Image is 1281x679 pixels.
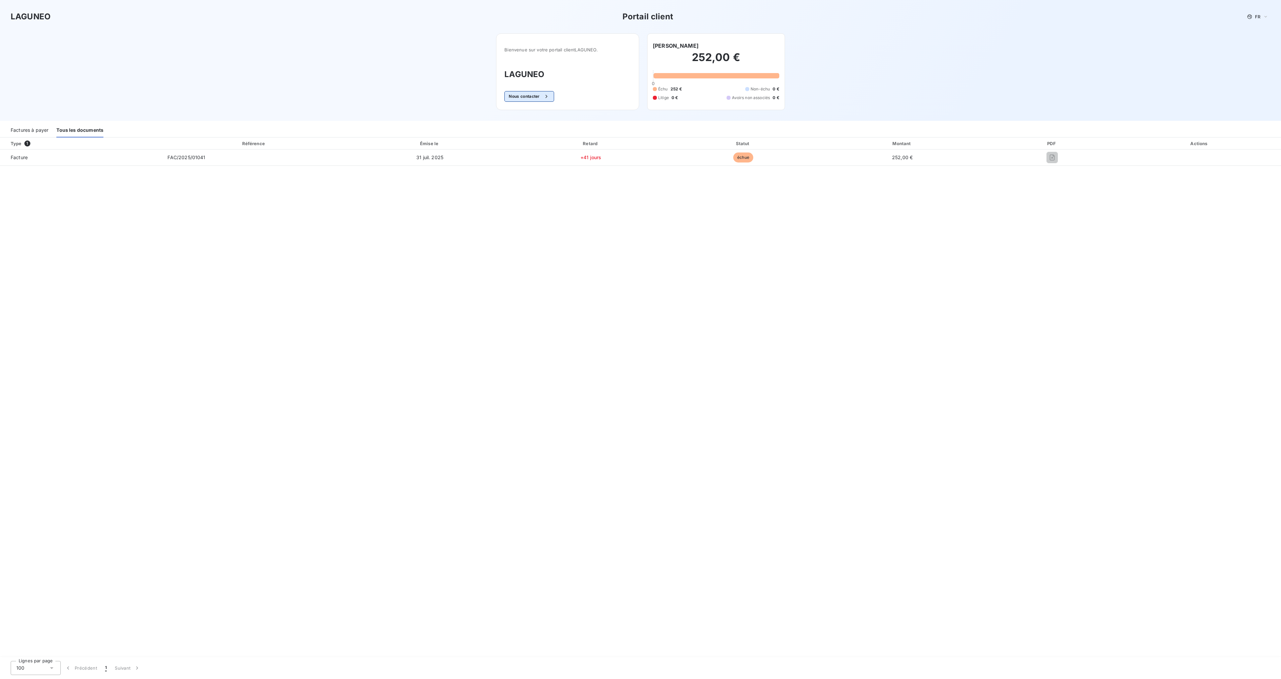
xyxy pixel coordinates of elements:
h6: [PERSON_NAME] [653,42,699,50]
button: Suivant [111,661,144,675]
span: 31 juil. 2025 [416,154,443,160]
span: 0 € [773,95,779,101]
span: 0 € [773,86,779,92]
span: 1 [24,140,30,146]
div: Montant [820,140,985,147]
h3: Portail client [622,11,673,23]
span: Avoirs non associés [732,95,770,101]
span: 0 € [672,95,678,101]
span: +41 jours [580,154,601,160]
button: Précédent [61,661,101,675]
div: Référence [242,141,265,146]
div: Actions [1120,140,1280,147]
h3: LAGUNEO [11,11,51,23]
span: 100 [16,665,24,671]
span: Facture [5,154,157,161]
div: Factures à payer [11,123,48,137]
span: échue [733,152,753,162]
div: Émise le [347,140,512,147]
h2: 252,00 € [653,51,779,71]
div: Retard [515,140,667,147]
span: Échu [658,86,668,92]
div: Statut [669,140,817,147]
h3: LAGUNEO [504,68,631,80]
div: Type [7,140,161,147]
span: Non-échu [751,86,770,92]
span: FAC/2025/01041 [167,154,205,160]
span: 1 [105,665,107,671]
button: 1 [101,661,111,675]
span: 252 € [671,86,682,92]
span: Bienvenue sur votre portail client LAGUNEO . [504,47,631,52]
span: 252,00 € [892,154,913,160]
div: Tous les documents [56,123,103,137]
div: PDF [987,140,1117,147]
span: FR [1255,14,1260,19]
span: Litige [658,95,669,101]
button: Nous contacter [504,91,554,102]
span: 0 [652,81,655,86]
